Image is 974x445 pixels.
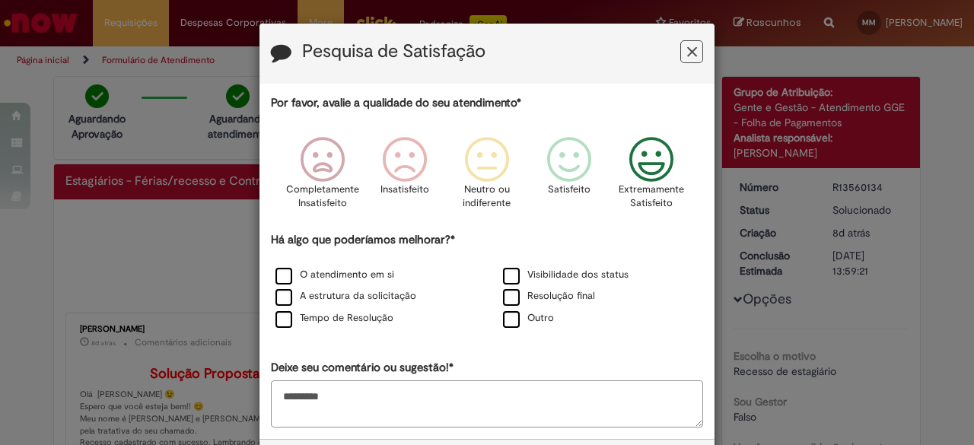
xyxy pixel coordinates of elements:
div: Extremamente Satisfeito [613,126,690,230]
label: O atendimento em si [275,268,394,282]
div: Neutro ou indiferente [448,126,526,230]
div: Há algo que poderíamos melhorar?* [271,232,703,330]
label: Visibilidade dos status [503,268,629,282]
label: A estrutura da solicitação [275,289,416,304]
p: Insatisfeito [380,183,429,197]
label: Outro [503,311,554,326]
p: Satisfeito [548,183,590,197]
label: Pesquisa de Satisfação [302,42,485,62]
p: Completamente Insatisfeito [286,183,359,211]
div: Insatisfeito [366,126,444,230]
p: Extremamente Satisfeito [619,183,684,211]
div: Completamente Insatisfeito [283,126,361,230]
label: Por favor, avalie a qualidade do seu atendimento* [271,95,521,111]
label: Tempo de Resolução [275,311,393,326]
p: Neutro ou indiferente [460,183,514,211]
label: Resolução final [503,289,595,304]
div: Satisfeito [530,126,608,230]
label: Deixe seu comentário ou sugestão!* [271,360,454,376]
